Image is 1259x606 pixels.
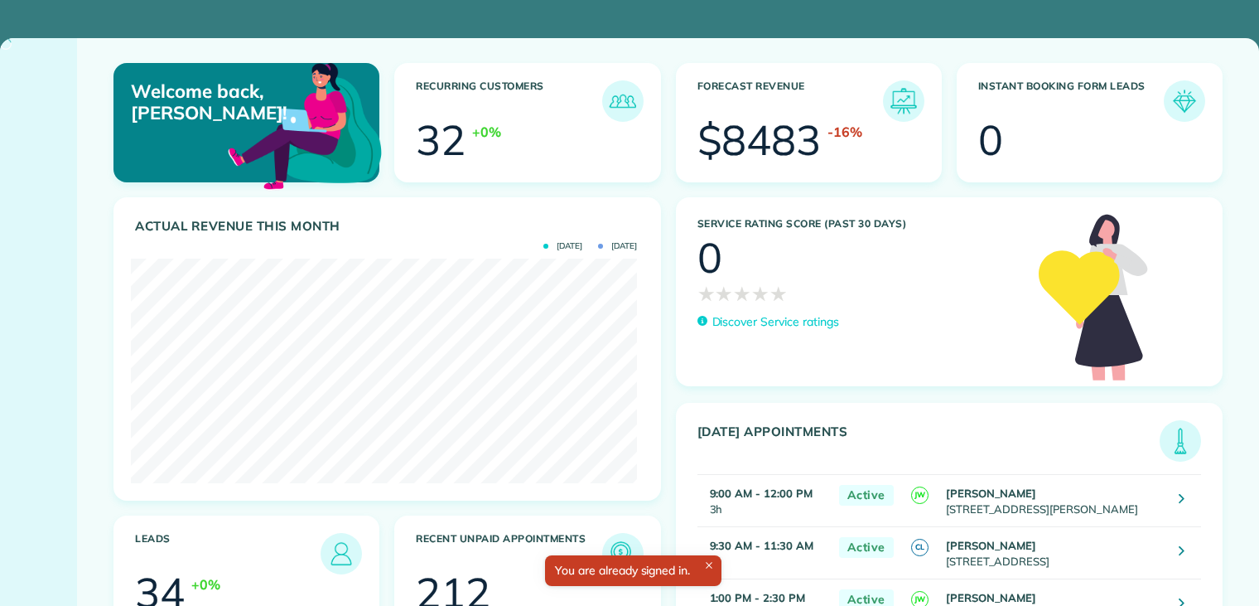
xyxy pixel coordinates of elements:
span: Active [839,485,894,506]
img: icon_unpaid_appointments-47b8ce3997adf2238b356f14209ab4cced10bd1f174958f3ca8f1d0dd7fffeee.png [606,537,639,570]
span: ★ [769,279,788,308]
div: 0 [978,119,1003,161]
div: $8483 [697,119,822,161]
h3: Instant Booking Form Leads [978,80,1164,122]
span: ★ [697,279,716,308]
span: ★ [751,279,769,308]
a: Discover Service ratings [697,313,839,331]
h3: Recent unpaid appointments [416,533,601,574]
span: CL [911,539,929,556]
div: 0 [697,237,722,279]
td: [STREET_ADDRESS] [942,526,1167,579]
img: icon_leads-1bed01f49abd5b7fead27621c3d59655bb73ed531f8eeb49469d10e621d6b896.png [325,537,358,570]
strong: 1:00 PM - 2:30 PM [710,591,805,604]
h3: Service Rating score (past 30 days) [697,218,1022,230]
span: [DATE] [543,242,582,250]
img: icon_todays_appointments-901f7ab196bb0bea1936b74009e4eb5ffbc2d2711fa7634e0d609ed5ef32b18b.png [1164,424,1197,458]
div: -16% [827,122,862,142]
h3: Actual Revenue this month [135,219,644,234]
strong: [PERSON_NAME] [946,591,1037,604]
strong: [PERSON_NAME] [946,539,1037,552]
h3: [DATE] Appointments [697,424,1160,462]
img: dashboard_welcome-42a62b7d889689a78055ac9021e634bf52bae3f8056760290aed330b23ab8690.png [224,44,385,205]
span: ★ [715,279,733,308]
span: ★ [733,279,751,308]
td: [STREET_ADDRESS][PERSON_NAME] [942,474,1167,526]
div: +0% [472,122,501,142]
td: 3h [697,474,831,526]
p: Discover Service ratings [712,313,839,331]
div: +0% [191,574,220,594]
div: 32 [416,119,465,161]
h3: Leads [135,533,321,574]
strong: 9:00 AM - 12:00 PM [710,487,813,500]
span: JW [911,487,929,504]
strong: 9:30 AM - 11:30 AM [710,539,813,552]
strong: [PERSON_NAME] [946,487,1037,500]
h3: Forecast Revenue [697,80,883,122]
h3: Recurring Customers [416,80,601,122]
img: icon_recurring_customers-cf858462ba22bcd05b5a5880d41d6543d210077de5bb9ebc9590e49fd87d84ed.png [606,85,639,118]
img: icon_form_leads-04211a6a04a5b2264e4ee56bc0799ec3eb69b7e499cbb523a139df1d13a81ae0.png [1168,85,1201,118]
span: Active [839,537,894,558]
img: icon_forecast_revenue-8c13a41c7ed35a8dcfafea3cbb826a0462acb37728057bba2d056411b612bbbe.png [887,85,920,118]
td: 2h [697,526,831,579]
div: You are already signed in. [545,555,721,586]
span: [DATE] [598,242,637,250]
p: Welcome back, [PERSON_NAME]! [131,80,292,124]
